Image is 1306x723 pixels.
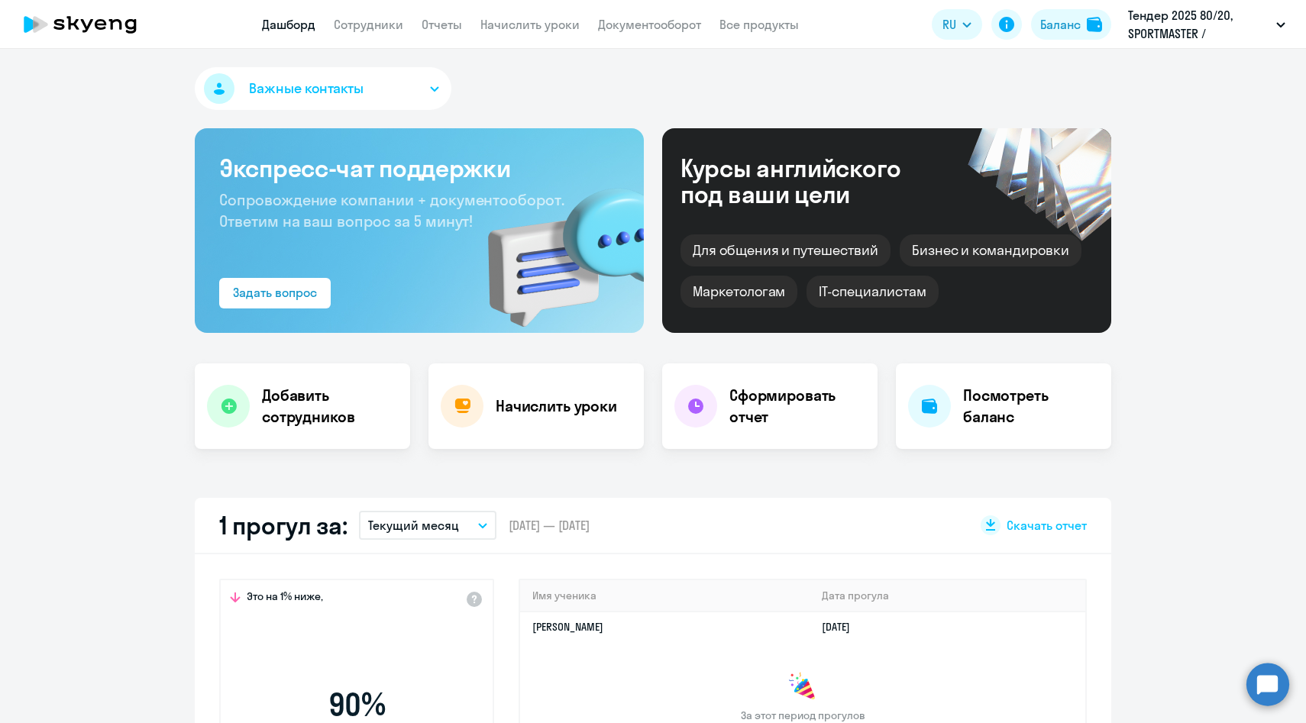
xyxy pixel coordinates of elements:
img: congrats [787,672,818,702]
h3: Экспресс-чат поддержки [219,153,619,183]
button: Важные контакты [195,67,451,110]
div: Для общения и путешествий [680,234,891,266]
p: Текущий месяц [368,516,459,534]
button: Задать вопрос [219,278,331,308]
a: [PERSON_NAME] [532,620,603,634]
button: Текущий месяц [359,511,496,540]
div: Задать вопрос [233,283,317,302]
th: Дата прогула [810,580,1085,612]
button: RU [932,9,982,40]
span: Важные контакты [249,79,364,98]
a: Начислить уроки [480,17,580,32]
div: Баланс [1040,15,1081,34]
span: [DATE] — [DATE] [509,517,590,534]
h4: Сформировать отчет [729,385,865,428]
button: Балансbalance [1031,9,1111,40]
th: Имя ученика [520,580,810,612]
div: IT-специалистам [807,276,938,308]
span: Это на 1% ниже, [247,589,323,608]
img: bg-img [466,161,644,333]
span: 90 % [269,686,444,723]
a: Дашборд [262,17,315,32]
h4: Добавить сотрудников [262,385,398,428]
a: [DATE] [822,620,862,634]
h2: 1 прогул за: [219,510,347,541]
button: Тендер 2025 80/20, SPORTMASTER / Спортмастер [1120,6,1293,43]
a: Документооборот [598,17,701,32]
span: RU [942,15,956,34]
a: Все продукты [719,17,799,32]
div: Курсы английского под ваши цели [680,155,942,207]
span: Скачать отчет [1007,517,1087,534]
div: Маркетологам [680,276,797,308]
div: Бизнес и командировки [900,234,1081,266]
span: Сопровождение компании + документооборот. Ответим на ваш вопрос за 5 минут! [219,190,564,231]
img: balance [1087,17,1102,32]
a: Сотрудники [334,17,403,32]
a: Отчеты [422,17,462,32]
h4: Посмотреть баланс [963,385,1099,428]
p: Тендер 2025 80/20, SPORTMASTER / Спортмастер [1128,6,1270,43]
h4: Начислить уроки [496,395,617,417]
